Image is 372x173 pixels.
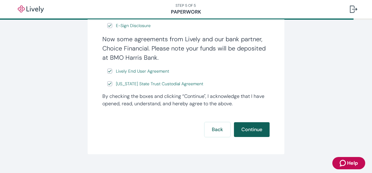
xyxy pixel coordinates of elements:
span: [US_STATE] State Trust Custodial Agreement [116,81,203,87]
a: e-sign disclosure document [115,22,152,30]
button: Zendesk support iconHelp [332,157,365,169]
div: By checking the boxes and clicking “Continue", I acknowledge that I have opened, read, understand... [102,93,270,107]
span: E-Sign Disclosure [116,22,151,29]
a: e-sign disclosure document [115,80,204,88]
a: e-sign disclosure document [115,67,170,75]
span: Help [347,159,358,167]
button: Continue [234,122,270,137]
img: Lively [14,6,48,13]
button: Log out [345,2,362,17]
h4: Now some agreements from Lively and our bank partner, Choice Financial. Please note your funds wi... [102,34,270,62]
button: Back [204,122,230,137]
span: Lively End User Agreement [116,68,169,74]
svg: Zendesk support icon [340,159,347,167]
